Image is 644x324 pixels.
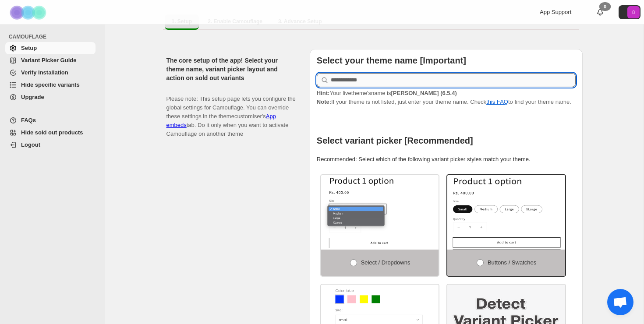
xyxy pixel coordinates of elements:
span: Setup [21,45,37,51]
strong: Note: [317,99,331,105]
a: Hide specific variants [5,79,96,91]
a: FAQs [5,114,96,127]
span: Your live theme's name is [317,90,457,96]
span: Upgrade [21,94,44,100]
span: Logout [21,141,40,148]
span: Hide sold out products [21,129,83,136]
a: this FAQ [486,99,508,105]
button: Avatar with initials 8 [619,5,640,19]
span: Select / Dropdowns [361,259,410,266]
text: 8 [632,10,635,15]
a: Variant Picker Guide [5,54,96,67]
a: Logout [5,139,96,151]
span: App Support [540,9,571,15]
span: FAQs [21,117,36,123]
span: Avatar with initials 8 [627,6,640,18]
b: Select variant picker [Recommended] [317,136,473,145]
p: Please note: This setup page lets you configure the global settings for Camouflage. You can overr... [166,86,296,138]
h2: The core setup of the app! Select your theme name, variant picker layout and action on sold out v... [166,56,296,82]
span: Verify Installation [21,69,68,76]
img: Buttons / Swatches [447,175,565,250]
b: Select your theme name [Important] [317,56,466,65]
p: Recommended: Select which of the following variant picker styles match your theme. [317,155,576,164]
span: CAMOUFLAGE [9,33,99,40]
span: Variant Picker Guide [21,57,76,63]
a: 0 [596,8,605,17]
a: Hide sold out products [5,127,96,139]
img: Camouflage [7,0,51,25]
a: Upgrade [5,91,96,103]
p: If your theme is not listed, just enter your theme name. Check to find your theme name. [317,89,576,106]
a: Verify Installation [5,67,96,79]
a: Setup [5,42,96,54]
span: Hide specific variants [21,81,80,88]
a: Open chat [607,289,633,315]
img: Select / Dropdowns [321,175,439,250]
strong: [PERSON_NAME] (6.5.4) [391,90,456,96]
div: 0 [599,2,611,11]
span: Buttons / Swatches [488,259,536,266]
strong: Hint: [317,90,330,96]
